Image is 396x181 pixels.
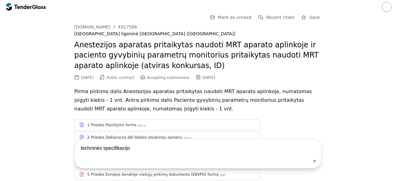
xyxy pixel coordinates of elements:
span: Accepting submissions [147,75,190,80]
span: Recent chats [266,15,295,20]
div: 4917586 [118,25,137,29]
span: Public contract [107,75,134,80]
a: [DOMAIN_NAME]4917586 [74,24,137,29]
div: [GEOGRAPHIC_DATA] ligoninė [GEOGRAPHIC_DATA] ([GEOGRAPHIC_DATA]) [74,31,322,37]
div: 1 Priedas Pasiūlymo forma [87,123,136,127]
div: .docx [137,124,146,128]
h2: Anestezijos aparatas pritaikytas naudoti MRT aparato aplinkoje ir paciento gyvybinių parametrų mo... [74,40,322,71]
button: Recent chats [256,14,296,21]
button: Mark as unread [208,14,253,21]
button: Save [299,14,322,21]
div: [DATE] [203,75,215,80]
a: 1 Priedas Pasiūlymo forma.docx [74,119,260,131]
span: Mark as unread [218,15,252,20]
div: [DATE] [81,75,94,80]
div: [DOMAIN_NAME] [74,25,110,29]
textarea: techninės specifikacij [75,139,321,157]
p: Pirma pirkimo dalis Anestezijos aparatas pritaikytas naudoti MRT aparato aplinkoje, numatomas įsi... [74,87,322,113]
span: Save [309,15,320,20]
